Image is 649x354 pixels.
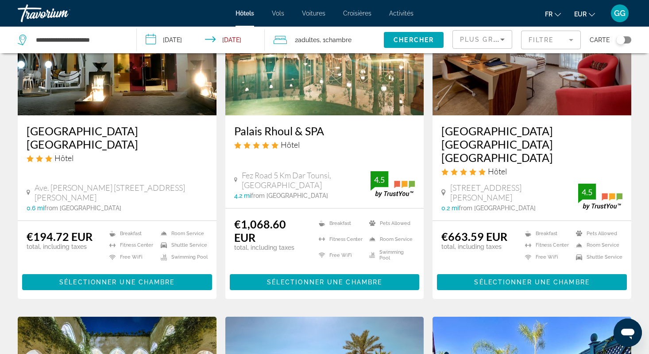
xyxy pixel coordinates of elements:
img: trustyou-badge.svg [371,171,415,197]
span: Ave. [PERSON_NAME] [STREET_ADDRESS][PERSON_NAME] [35,183,208,202]
iframe: Bouton de lancement de la fenêtre de messagerie [614,319,642,347]
div: 3 star Hotel [27,153,208,163]
a: Sélectionner une chambre [230,276,420,286]
button: Change language [545,8,561,20]
button: Sélectionner une chambre [22,274,212,290]
div: 5 star Hotel [234,140,415,149]
span: Chercher [394,36,434,43]
span: Carte [590,34,610,46]
li: Fitness Center [314,233,365,245]
li: Shuttle Service [156,242,208,249]
a: Palais Rhoul & SPA [234,124,415,138]
button: User Menu [608,4,631,23]
li: Pets Allowed [572,230,622,237]
ins: €1,068.60 EUR [234,217,286,244]
button: Sélectionner une chambre [437,274,627,290]
li: Fitness Center [105,242,156,249]
mat-select: Sort by [460,34,505,45]
span: [STREET_ADDRESS][PERSON_NAME] [450,183,578,202]
span: EUR [574,11,587,18]
span: , 1 [320,34,352,46]
div: 5 star Hotel [441,166,622,176]
button: Filter [521,30,581,50]
a: Travorium [18,2,106,25]
span: Hôtel [488,166,507,176]
a: Hôtels [236,10,254,17]
p: total, including taxes [27,243,93,250]
span: Sélectionner une chambre [59,279,174,286]
li: Fitness Center [521,242,572,249]
a: Activités [389,10,413,17]
li: Free WiFi [105,253,156,261]
span: Plus grandes économies [460,36,566,43]
span: GG [614,9,626,18]
a: Vols [272,10,284,17]
li: Breakfast [105,230,156,237]
img: trustyou-badge.svg [578,184,622,210]
span: Chambre [325,36,352,43]
p: total, including taxes [234,244,308,251]
span: from [GEOGRAPHIC_DATA] [459,205,536,212]
span: from [GEOGRAPHIC_DATA] [44,205,121,212]
a: Croisières [343,10,371,17]
span: Sélectionner une chambre [474,279,589,286]
li: Swimming Pool [156,253,208,261]
a: Sélectionner une chambre [22,276,212,286]
button: Sélectionner une chambre [230,274,420,290]
li: Swimming Pool [365,249,415,261]
div: 4.5 [578,187,596,197]
div: 4.5 [371,174,388,185]
li: Shuttle Service [572,253,622,261]
span: 4.2 mi [234,192,251,199]
span: 2 [295,34,320,46]
li: Room Service [572,242,622,249]
p: total, including taxes [441,243,507,250]
li: Pets Allowed [365,217,415,229]
button: Toggle map [610,36,631,44]
li: Breakfast [521,230,572,237]
span: Hôtel [54,153,73,163]
li: Free WiFi [521,253,572,261]
a: Voitures [302,10,325,17]
span: Fez Road 5 Km Dar Tounsi, [GEOGRAPHIC_DATA] [242,170,371,190]
li: Room Service [156,230,208,237]
li: Room Service [365,233,415,245]
a: Sélectionner une chambre [437,276,627,286]
li: Breakfast [314,217,365,229]
button: Chercher [384,32,444,48]
span: 0.6 mi [27,205,44,212]
button: Check-in date: Sep 14, 2025 Check-out date: Sep 17, 2025 [137,27,265,53]
a: [GEOGRAPHIC_DATA] [GEOGRAPHIC_DATA] [GEOGRAPHIC_DATA] [441,124,622,164]
ins: €194.72 EUR [27,230,93,243]
span: fr [545,11,552,18]
button: Travelers: 2 adults, 0 children [265,27,384,53]
span: Sélectionner une chambre [267,279,382,286]
span: Hôtel [281,140,300,149]
a: [GEOGRAPHIC_DATA] [GEOGRAPHIC_DATA] [27,124,208,151]
span: 0.2 mi [441,205,459,212]
button: Change currency [574,8,595,20]
li: Free WiFi [314,249,365,261]
span: Adultes [298,36,320,43]
span: from [GEOGRAPHIC_DATA] [251,192,328,199]
ins: €663.59 EUR [441,230,507,243]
